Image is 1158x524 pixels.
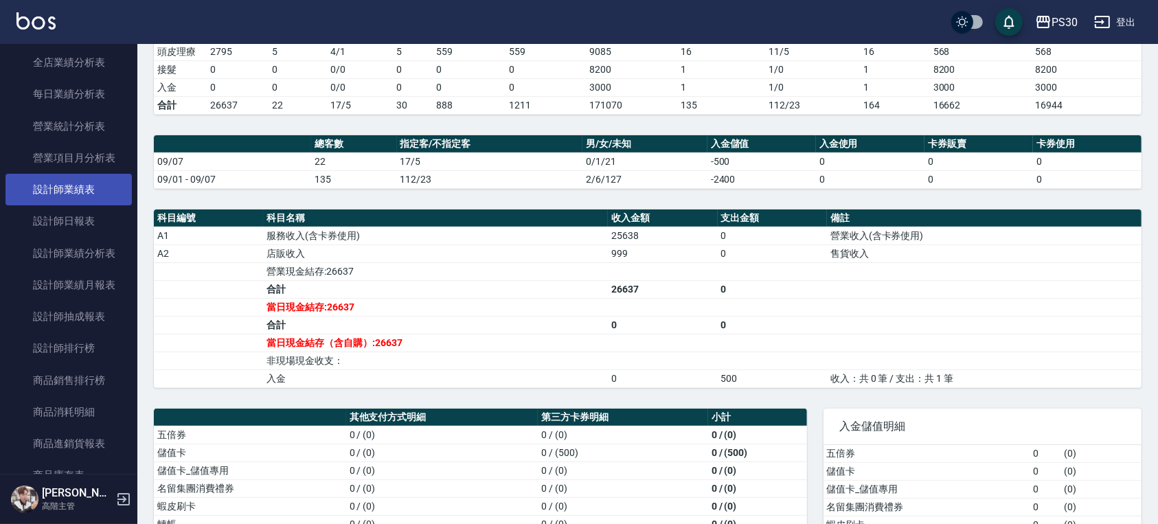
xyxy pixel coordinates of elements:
a: 設計師業績表 [5,174,132,205]
td: 1 / 0 [765,78,860,96]
a: 每日業績分析表 [5,78,132,110]
td: 5 [393,43,433,60]
td: 當日現金結存（含自購）:26637 [263,334,608,352]
th: 指定客/不指定客 [397,135,582,153]
td: 入金 [263,369,608,387]
td: 0 [1030,462,1060,480]
h5: [PERSON_NAME] [42,486,112,500]
td: 1211 [506,96,586,114]
th: 入金儲值 [707,135,816,153]
td: 五倍券 [154,426,346,444]
button: save [995,8,1023,36]
td: ( 0 ) [1060,480,1142,498]
div: PS30 [1052,14,1078,31]
td: 1 / 0 [765,60,860,78]
td: 8200 [586,60,677,78]
th: 卡券販賣 [924,135,1033,153]
td: 0 [207,78,269,96]
span: 入金儲值明細 [840,420,1125,433]
td: 3000 [930,78,1032,96]
td: 0 / 0 [327,60,393,78]
td: 0 / (0) [538,426,708,444]
td: 16662 [930,96,1032,114]
td: 0 / (0) [346,444,538,462]
th: 入金使用 [816,135,924,153]
td: 0 / 0 [327,78,393,96]
td: 0 / (0) [708,497,807,515]
a: 營業項目月分析表 [5,142,132,174]
td: ( 0 ) [1060,445,1142,463]
td: 0 [1030,445,1060,463]
td: 568 [930,43,1032,60]
a: 商品銷售排行榜 [5,365,132,396]
td: 16 [861,43,930,60]
th: 卡券使用 [1033,135,1142,153]
td: 0 [718,280,827,298]
td: A2 [154,244,263,262]
td: 當日現金結存:26637 [263,298,608,316]
table: a dense table [154,209,1142,388]
td: 非現場現金收支： [263,352,608,369]
td: 8200 [930,60,1032,78]
td: 合計 [263,280,608,298]
td: 0 / (0) [346,462,538,479]
td: 135 [311,170,397,188]
td: 0 [924,152,1033,170]
td: 135 [677,96,765,114]
td: 999 [608,244,717,262]
td: 2795 [207,43,269,60]
td: 接髮 [154,60,207,78]
td: 收入：共 0 筆 / 支出：共 1 筆 [827,369,1142,387]
a: 設計師抽成報表 [5,301,132,332]
td: 500 [718,369,827,387]
td: 0/1/21 [582,152,707,170]
td: 0 [269,60,327,78]
td: 1 [677,78,765,96]
td: -2400 [707,170,816,188]
td: 0 [1033,170,1142,188]
td: 164 [861,96,930,114]
td: 0 / (0) [346,497,538,515]
img: Logo [16,12,56,30]
td: A1 [154,227,263,244]
td: 0 / (500) [538,444,708,462]
td: 3000 [586,78,677,96]
td: 11 / 5 [765,43,860,60]
td: 171070 [586,96,677,114]
td: 17/5 [397,152,582,170]
td: 22 [311,152,397,170]
td: 559 [506,43,586,60]
td: 0 / (0) [538,479,708,497]
td: 營業收入(含卡券使用) [827,227,1142,244]
td: 0 [924,170,1033,188]
td: 儲值卡_儲值專用 [154,462,346,479]
td: 09/07 [154,152,311,170]
td: 蝦皮刷卡 [154,497,346,515]
td: 入金 [154,78,207,96]
td: 0 [1030,498,1060,516]
td: ( 0 ) [1060,462,1142,480]
th: 男/女/未知 [582,135,707,153]
td: 8200 [1032,60,1142,78]
td: 1 [677,60,765,78]
td: 名留集團消費禮券 [154,479,346,497]
a: 營業統計分析表 [5,111,132,142]
td: 0 [1030,480,1060,498]
td: 3000 [1032,78,1142,96]
th: 其他支付方式明細 [346,409,538,426]
td: 0 [718,227,827,244]
td: 16 [677,43,765,60]
td: 26637 [608,280,717,298]
td: 0 [608,316,717,334]
a: 商品消耗明細 [5,396,132,428]
td: 17/5 [327,96,393,114]
td: 儲值卡 [154,444,346,462]
td: 0 / (0) [346,426,538,444]
td: 0 [608,369,717,387]
td: 0 / (0) [538,462,708,479]
a: 商品庫存表 [5,459,132,491]
button: PS30 [1030,8,1083,36]
button: 登出 [1089,10,1142,35]
td: 888 [433,96,506,114]
td: 五倍券 [824,445,1030,463]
